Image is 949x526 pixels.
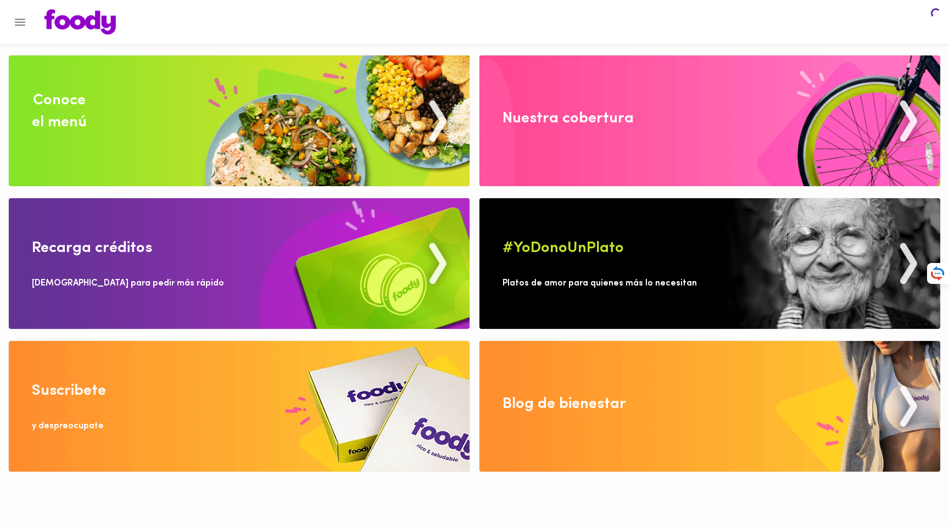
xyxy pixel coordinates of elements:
button: Menu [7,9,34,36]
div: [DEMOGRAPHIC_DATA] para pedir más rápido [32,277,224,290]
img: Blog de bienestar [479,341,940,472]
img: Recarga Creditos [9,198,470,329]
div: Recarga créditos [32,237,152,259]
div: Blog de bienestar [503,393,626,415]
div: y despreocupate [32,420,104,433]
div: Nuestra cobertura [503,108,634,130]
img: logo.png [44,9,116,35]
div: Conoce el menú [32,89,87,133]
div: Platos de amor para quienes más lo necesitan [503,277,697,290]
div: Suscribete [32,380,106,402]
iframe: Messagebird Livechat Widget [885,462,938,515]
img: Nuestra cobertura [479,55,940,186]
img: Disfruta bajar de peso [9,341,470,472]
img: Yo Dono un Plato [479,198,940,329]
div: #YoDonoUnPlato [503,237,624,259]
img: Conoce el menu [9,55,470,186]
